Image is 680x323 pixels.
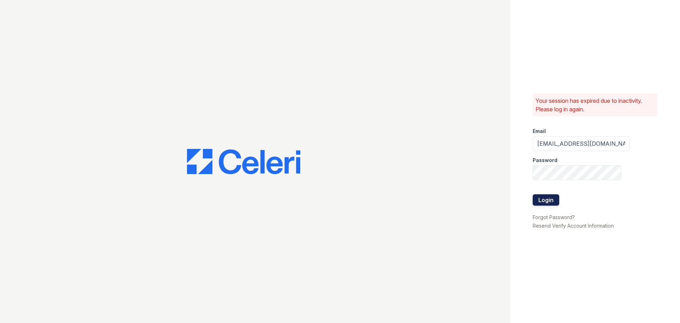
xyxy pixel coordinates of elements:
[535,96,654,113] p: Your session has expired due to inactivity. Please log in again.
[187,149,300,174] img: CE_Logo_Blue-a8612792a0a2168367f1c8372b55b34899dd931a85d93a1a3d3e32e68fde9ad4.png
[533,128,546,135] label: Email
[533,223,614,229] a: Resend Verify Account Information
[533,194,559,206] button: Login
[533,214,575,220] a: Forgot Password?
[533,157,557,164] label: Password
